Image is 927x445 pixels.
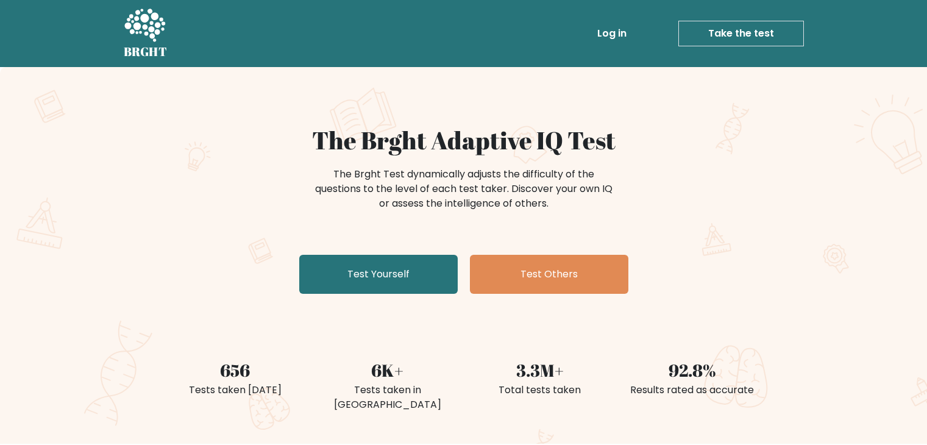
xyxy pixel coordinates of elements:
[623,357,761,383] div: 92.8%
[319,383,456,412] div: Tests taken in [GEOGRAPHIC_DATA]
[623,383,761,397] div: Results rated as accurate
[592,21,631,46] a: Log in
[471,357,609,383] div: 3.3M+
[471,383,609,397] div: Total tests taken
[470,255,628,294] a: Test Others
[166,126,761,155] h1: The Brght Adaptive IQ Test
[678,21,804,46] a: Take the test
[124,44,168,59] h5: BRGHT
[166,357,304,383] div: 656
[124,5,168,62] a: BRGHT
[319,357,456,383] div: 6K+
[311,167,616,211] div: The Brght Test dynamically adjusts the difficulty of the questions to the level of each test take...
[299,255,458,294] a: Test Yourself
[166,383,304,397] div: Tests taken [DATE]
